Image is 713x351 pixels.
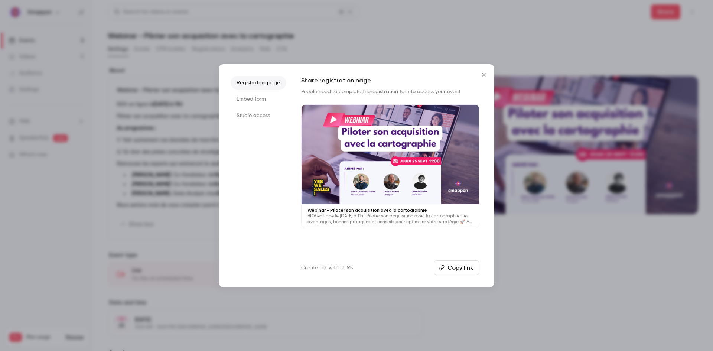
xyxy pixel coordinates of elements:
li: Registration page [231,76,286,90]
li: Studio access [231,109,286,122]
h1: Share registration page [301,76,479,85]
button: Close [476,67,491,82]
a: Webinar - Piloter son acquisition avec la cartographieRDV en ligne le [DATE] à 11h ! Piloter son ... [301,104,479,229]
li: Embed form [231,92,286,106]
p: RDV en ligne le [DATE] à 11h ! Piloter son acquisition avec la cartographie : les avantages, bonn... [307,213,473,225]
p: Webinar - Piloter son acquisition avec la cartographie [307,207,473,213]
a: Create link with UTMs [301,264,353,272]
a: registration form [371,89,411,94]
p: People need to complete the to access your event [301,88,479,95]
button: Copy link [434,260,479,275]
